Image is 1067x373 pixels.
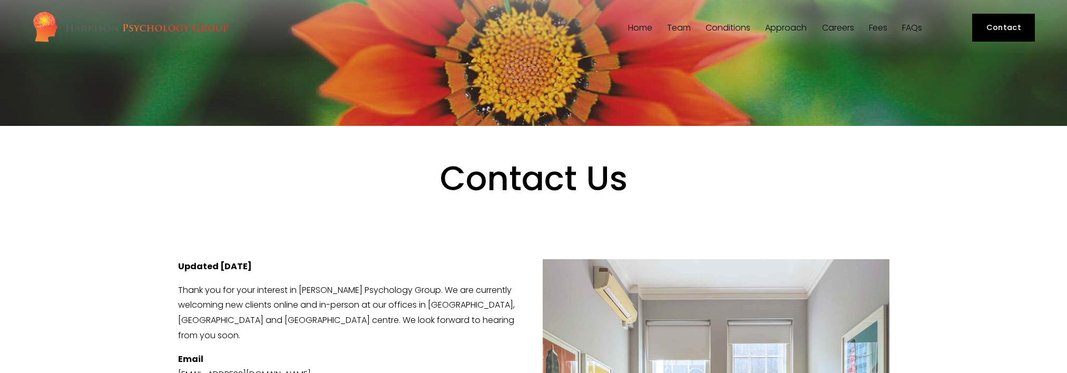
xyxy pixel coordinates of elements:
img: Harrison Psychology Group [32,11,229,45]
span: Conditions [706,24,750,32]
p: Thank you for your interest in [PERSON_NAME] Psychology Group. We are currently welcoming new cli... [178,283,889,343]
strong: Updated [DATE] [178,260,252,272]
a: FAQs [902,23,922,33]
a: folder dropdown [706,23,750,33]
h1: Contact Us [242,158,825,241]
a: Contact [972,14,1035,42]
a: Careers [822,23,854,33]
a: Home [628,23,652,33]
a: Fees [869,23,887,33]
a: folder dropdown [667,23,691,33]
span: Team [667,24,691,32]
span: Approach [765,24,807,32]
strong: Email [178,353,203,365]
a: folder dropdown [765,23,807,33]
